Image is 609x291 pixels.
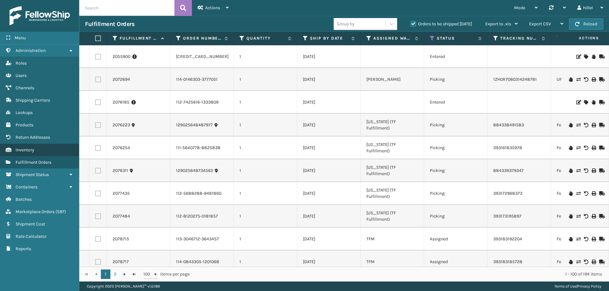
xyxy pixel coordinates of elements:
[584,168,588,173] i: Void Label
[493,122,524,128] a: 884338491583
[120,269,129,279] a: Go to the next page
[361,205,424,228] td: [US_STATE] (TF Fulfillment)
[234,68,297,91] td: 1
[101,269,110,279] a: 1
[16,85,34,91] span: Channels
[129,269,139,279] a: Go to the last page
[584,260,588,264] i: Void Label
[361,182,424,205] td: [US_STATE] (TF Fulfillment)
[424,91,488,114] td: Entered
[56,209,66,214] span: ( 597 )
[176,122,213,128] a: 129025648487977
[529,21,551,27] span: Export CSV
[592,260,595,264] i: Print Label
[424,182,488,205] td: Picking
[569,214,573,218] i: On Hold
[297,45,361,68] td: [DATE]
[493,145,522,150] a: 393161835978
[569,260,573,264] i: On Hold
[569,237,573,241] i: On Hold
[297,159,361,182] td: [DATE]
[599,146,603,150] i: Mark as Shipped
[576,168,580,173] i: Change shipping
[297,228,361,250] td: [DATE]
[361,228,424,250] td: TFM
[569,168,573,173] i: On Hold
[176,76,218,83] a: 114-0146303-3777051
[113,259,129,265] a: 2078717
[592,146,595,150] i: Print Label
[584,146,588,150] i: Void Label
[599,54,603,59] i: Mark as Shipped
[205,5,220,10] span: Actions
[424,228,488,250] td: Assigned
[113,190,130,197] a: 2077435
[16,246,31,251] span: Reports
[592,237,595,241] i: Print Label
[16,234,47,239] span: Rate Calculator
[120,35,158,41] label: Fulfillment Order Id
[176,259,219,265] a: 114-0843305-1201068
[176,99,219,105] a: 112-7425616-1333809
[584,123,588,127] i: Void Label
[16,221,45,227] span: Shipment Cost
[87,282,160,291] p: Copyright 2023 [PERSON_NAME]™ v 1.0.189
[297,136,361,159] td: [DATE]
[16,184,37,190] span: Containers
[424,68,488,91] td: Picking
[183,35,221,41] label: Order Number
[16,135,50,140] span: Return Addresses
[599,77,603,82] i: Mark as Shipped
[592,168,595,173] i: Print Label
[113,236,129,242] a: 2078715
[599,100,603,104] i: Mark as Shipped
[234,205,297,228] td: 1
[176,54,229,60] a: [CREDIT_CARD_NUMBER]
[500,35,539,41] label: Tracking Number
[16,160,51,165] span: Fulfillment Orders
[297,182,361,205] td: [DATE]
[361,114,424,136] td: [US_STATE] (TF Fulfillment)
[234,45,297,68] td: 1
[143,269,190,279] span: items per page
[310,35,348,41] label: Ship By Date
[16,209,55,214] span: Marketplace Orders
[113,76,130,83] a: 2072694
[16,147,34,153] span: Inventory
[569,18,603,30] button: Reload
[16,172,49,177] span: Shipment Status
[493,259,522,264] a: 393183185728
[297,250,361,273] td: [DATE]
[16,122,33,128] span: Products
[176,168,213,174] a: 129025648734562
[592,54,595,59] i: On Hold
[584,100,588,104] i: Assign Carrier and Warehouse
[246,35,285,41] label: Quantity
[554,282,601,291] div: |
[584,214,588,218] i: Void Label
[514,5,525,10] span: Mode
[410,21,472,27] label: Orders to be shipped [DATE]
[234,91,297,114] td: 1
[234,136,297,159] td: 1
[576,191,580,196] i: Change shipping
[592,123,595,127] i: Print Label
[569,123,573,127] i: On Hold
[85,20,134,28] h3: Fulfillment Orders
[576,77,580,82] i: Change shipping
[176,190,221,197] a: 112-5688288-9481860
[485,21,511,27] span: Export to .xls
[297,68,361,91] td: [DATE]
[599,168,603,173] i: Mark as Shipped
[599,237,603,241] i: Mark as Shipped
[10,6,70,25] img: logo
[176,236,219,242] a: 113-3046712-3643457
[16,98,50,103] span: Shipping Carriers
[337,21,355,27] div: Group by
[493,236,522,242] a: 393183192204
[599,214,603,218] i: Mark as Shipped
[493,77,537,82] a: 1ZH0R7060314248781
[424,159,488,182] td: Picking
[234,159,297,182] td: 1
[569,77,573,82] i: On Hold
